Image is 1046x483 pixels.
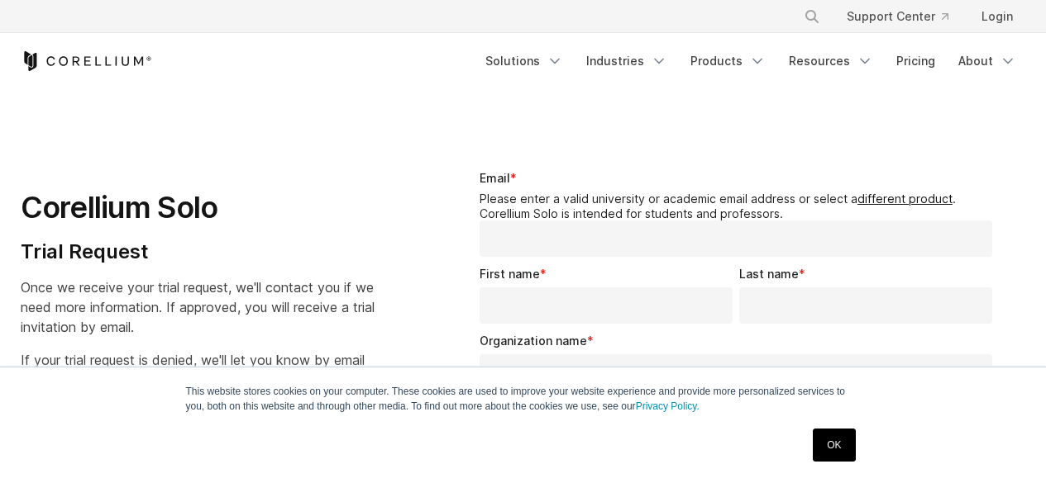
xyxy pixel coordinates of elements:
[480,192,1000,220] legend: Please enter a valid university or academic email address or select a . Corellium Solo is intende...
[833,2,962,31] a: Support Center
[475,46,573,76] a: Solutions
[784,2,1026,31] div: Navigation Menu
[21,352,380,388] span: If your trial request is denied, we'll let you know by email usually within 1 business day depend...
[21,239,380,264] h4: Trial Request
[739,267,799,281] span: Last name
[480,267,540,281] span: First name
[857,192,953,206] a: different product
[186,384,861,414] p: This website stores cookies on your computer. These cookies are used to improve your website expe...
[576,46,677,76] a: Industries
[636,400,700,412] a: Privacy Policy.
[21,51,152,71] a: Corellium Home
[681,46,776,76] a: Products
[475,46,1026,76] div: Navigation Menu
[21,279,375,335] span: Once we receive your trial request, we'll contact you if we need more information. If approved, y...
[948,46,1026,76] a: About
[480,334,587,348] span: Organization name
[797,2,827,31] button: Search
[480,171,510,185] span: Email
[779,46,883,76] a: Resources
[21,189,380,226] h1: Corellium Solo
[813,429,855,462] a: OK
[886,46,945,76] a: Pricing
[968,2,1026,31] a: Login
